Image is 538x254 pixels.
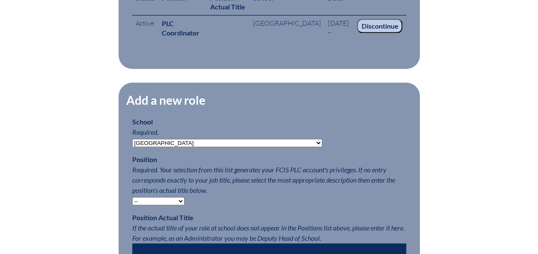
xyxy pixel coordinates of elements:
label: Position Actual Title [132,213,193,222]
label: School [132,118,153,126]
td: [GEOGRAPHIC_DATA] [250,15,324,41]
span: Required. Your selection from this list generates your FCIS PLC account's privileges. If no entry... [132,165,395,194]
b: PLC Coordinator [162,19,199,37]
td: [DATE] – [324,15,354,41]
td: Active [132,15,158,41]
label: Position [132,155,157,163]
legend: Add a new role [125,93,206,107]
span: Required. [132,128,158,136]
input: Discontinue [357,19,402,33]
span: If the actual title of your role at school does not appear in the Positions list above, please en... [132,224,404,242]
